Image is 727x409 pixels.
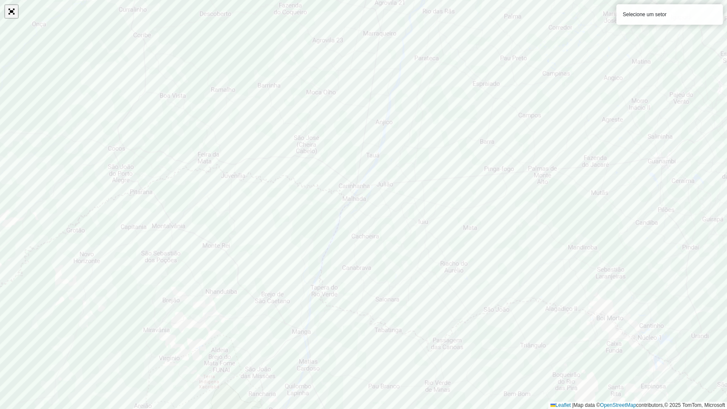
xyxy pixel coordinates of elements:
[616,4,723,25] div: Selecione um setor
[572,402,573,408] span: |
[548,402,727,409] div: Map data © contributors,© 2025 TomTom, Microsoft
[550,402,571,408] a: Leaflet
[600,402,636,408] a: OpenStreetMap
[5,5,18,18] a: Abrir mapa em tela cheia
